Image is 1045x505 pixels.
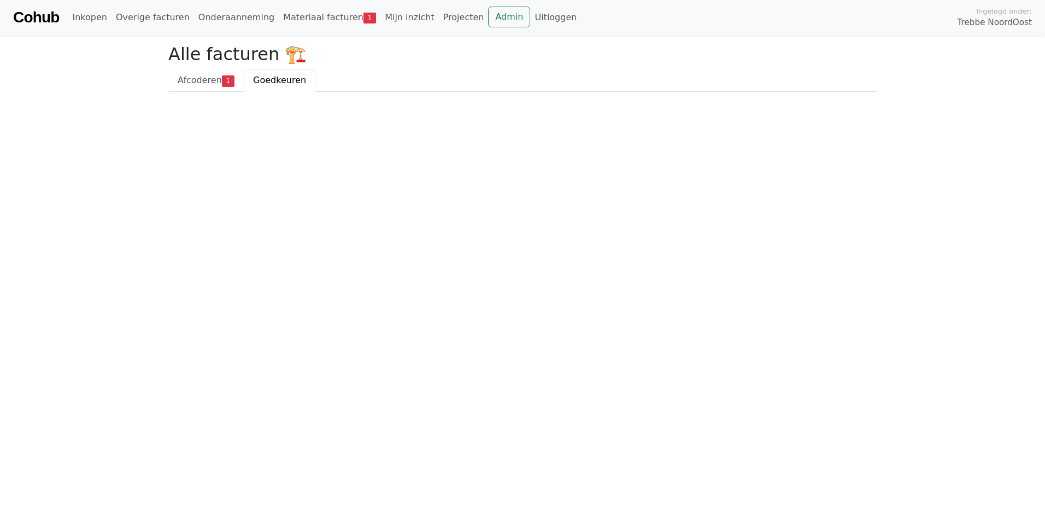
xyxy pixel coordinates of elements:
[439,7,489,28] a: Projecten
[68,7,111,28] a: Inkopen
[253,75,306,85] span: Goedkeuren
[488,7,530,27] a: Admin
[222,75,234,86] span: 1
[530,7,581,28] a: Uitloggen
[111,7,194,28] a: Overige facturen
[168,69,244,92] a: Afcoderen1
[194,7,279,28] a: Onderaanneming
[279,7,380,28] a: Materiaal facturen1
[244,69,315,92] a: Goedkeuren
[13,4,59,31] a: Cohub
[168,44,877,64] h2: Alle facturen 🏗️
[363,13,376,24] span: 1
[178,75,222,85] span: Afcoderen
[380,7,439,28] a: Mijn inzicht
[976,6,1032,16] span: Ingelogd onder:
[958,16,1032,29] span: Trebbe NoordOost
